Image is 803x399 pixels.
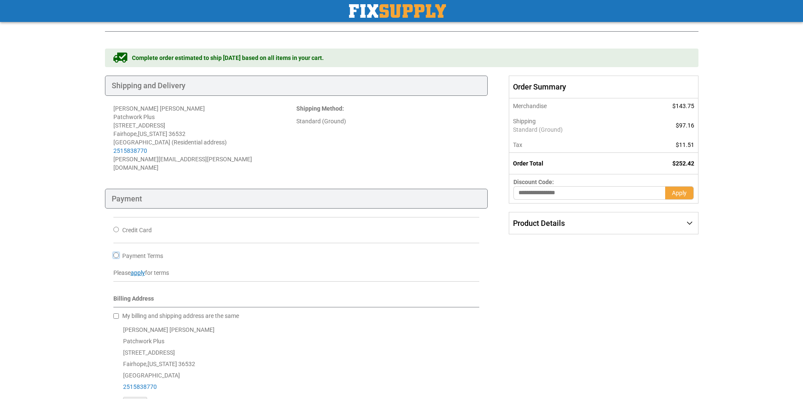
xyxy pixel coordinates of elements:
th: Tax [509,137,634,153]
span: $97.16 [676,122,694,129]
span: $143.75 [672,103,694,109]
div: Standard (Ground) [296,117,479,125]
span: $252.42 [672,160,694,167]
a: 2515838770 [113,147,147,154]
a: 2515838770 [123,383,157,390]
div: Shipping and Delivery [105,76,488,96]
span: Apply [672,190,687,196]
span: Order Summary [509,76,698,98]
strong: : [296,105,344,112]
a: store logo [349,4,446,18]
span: Shipping Method [296,105,342,112]
h1: Check Out [105,4,698,23]
span: Standard (Ground) [513,125,629,134]
img: Fix Industrial Supply [349,4,446,18]
address: [PERSON_NAME] [PERSON_NAME] Patchwork Plus [STREET_ADDRESS] Fairhope , 36532 [GEOGRAPHIC_DATA] (R... [113,104,296,172]
span: Credit Card [122,227,152,233]
div: Billing Address [113,294,480,307]
span: [US_STATE] [138,130,167,137]
span: Product Details [513,219,565,228]
span: $11.51 [676,141,694,148]
button: Apply [665,186,694,200]
div: Payment [105,189,488,209]
span: [US_STATE] [148,361,177,367]
span: Shipping [513,118,536,125]
span: Discount Code: [513,179,554,185]
a: apply [131,269,145,276]
p: Please for terms [113,269,480,277]
th: Merchandise [509,98,634,114]
span: My billing and shipping address are the same [122,312,239,319]
span: Complete order estimated to ship [DATE] based on all items in your cart. [132,54,324,62]
span: [PERSON_NAME][EMAIL_ADDRESS][PERSON_NAME][DOMAIN_NAME] [113,156,252,171]
strong: Order Total [513,160,543,167]
span: Payment Terms [122,252,163,259]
